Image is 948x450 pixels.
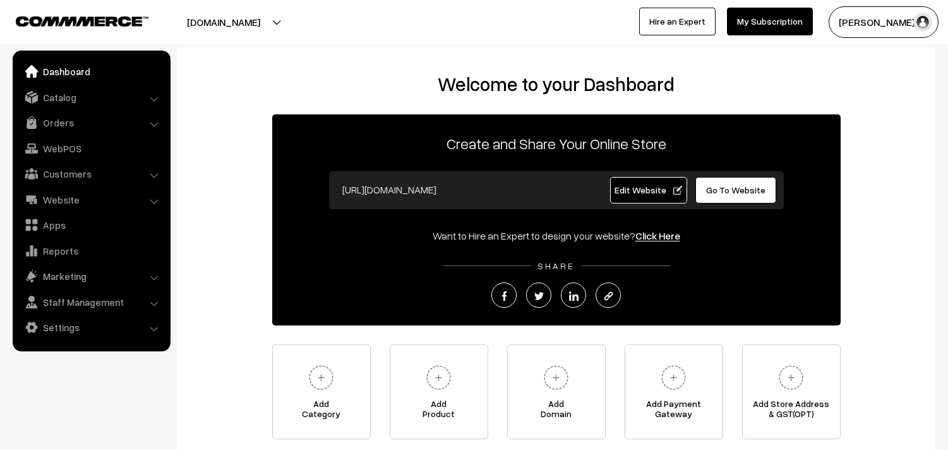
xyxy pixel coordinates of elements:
span: Add Store Address & GST(OPT) [743,399,840,424]
a: My Subscription [727,8,813,35]
a: Add PaymentGateway [625,344,723,439]
a: Website [16,188,166,211]
a: COMMMERCE [16,13,126,28]
a: Settings [16,316,166,339]
img: plus.svg [656,360,691,395]
span: Edit Website [615,185,682,195]
img: user [913,13,932,32]
img: plus.svg [539,360,573,395]
img: plus.svg [774,360,808,395]
a: Reports [16,240,166,262]
a: Orders [16,111,166,134]
a: Customers [16,162,166,185]
h2: Welcome to your Dashboard [189,73,923,95]
a: Marketing [16,265,166,288]
span: Add Domain [508,399,605,424]
span: SHARE [531,260,581,271]
span: Add Category [273,399,370,424]
a: Apps [16,214,166,236]
button: [PERSON_NAME] s… [829,6,939,38]
div: Want to Hire an Expert to design your website? [272,228,841,243]
span: Add Product [390,399,488,424]
a: Hire an Expert [639,8,716,35]
button: [DOMAIN_NAME] [143,6,304,38]
img: plus.svg [421,360,456,395]
a: AddProduct [390,344,488,439]
img: COMMMERCE [16,16,148,26]
a: WebPOS [16,137,166,160]
a: Staff Management [16,291,166,313]
span: Go To Website [706,185,765,195]
p: Create and Share Your Online Store [272,132,841,155]
a: Go To Website [695,177,777,204]
span: Add Payment Gateway [625,399,723,424]
a: AddDomain [507,344,606,439]
a: Add Store Address& GST(OPT) [742,344,841,439]
a: AddCategory [272,344,371,439]
a: Dashboard [16,60,166,83]
a: Click Here [635,229,680,242]
a: Edit Website [610,177,687,204]
a: Catalog [16,86,166,109]
img: plus.svg [304,360,339,395]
